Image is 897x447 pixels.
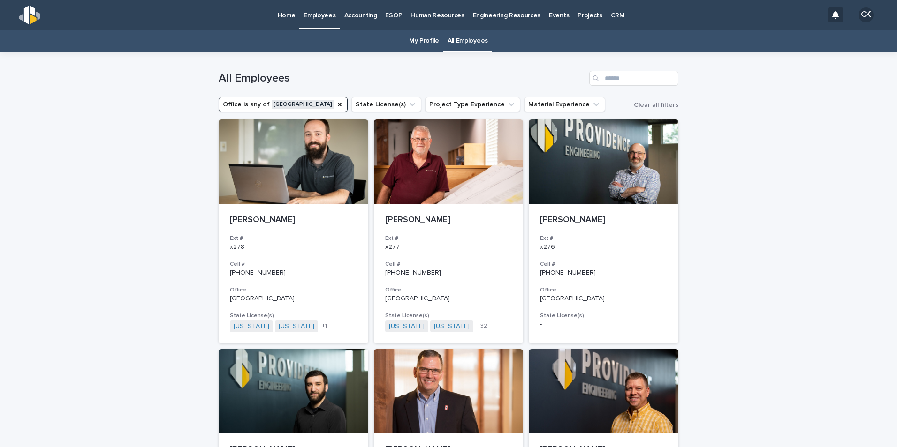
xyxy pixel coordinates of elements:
[385,295,512,303] p: [GEOGRAPHIC_DATA]
[389,322,425,330] a: [US_STATE]
[19,6,40,24] img: s5b5MGTdWwFoU4EDV7nw
[230,215,357,225] p: [PERSON_NAME]
[630,98,678,112] button: Clear all filters
[351,97,421,112] button: State License(s)
[230,261,357,268] h3: Cell #
[540,244,555,250] a: x276
[477,323,487,329] span: + 32
[230,244,244,250] a: x278
[230,295,357,303] p: [GEOGRAPHIC_DATA]
[540,312,667,320] h3: State License(s)
[540,235,667,242] h3: Ext #
[540,320,667,328] p: -
[859,7,874,22] div: CK
[374,119,524,343] a: [PERSON_NAME]Ext #x277Cell #[PHONE_NUMBER]Office[GEOGRAPHIC_DATA]State License(s)[US_STATE] [US_S...
[434,322,470,330] a: [US_STATE]
[540,286,667,294] h3: Office
[540,261,667,268] h3: Cell #
[409,30,439,52] a: My Profile
[385,312,512,320] h3: State License(s)
[234,322,269,330] a: [US_STATE]
[540,269,596,276] a: [PHONE_NUMBER]
[230,312,357,320] h3: State License(s)
[448,30,488,52] a: All Employees
[279,322,314,330] a: [US_STATE]
[540,215,667,225] p: [PERSON_NAME]
[425,97,520,112] button: Project Type Experience
[219,72,585,85] h1: All Employees
[524,97,605,112] button: Material Experience
[385,261,512,268] h3: Cell #
[385,244,400,250] a: x277
[322,323,327,329] span: + 1
[540,295,667,303] p: [GEOGRAPHIC_DATA]
[385,269,441,276] a: [PHONE_NUMBER]
[230,286,357,294] h3: Office
[230,269,286,276] a: [PHONE_NUMBER]
[219,119,368,343] a: [PERSON_NAME]Ext #x278Cell #[PHONE_NUMBER]Office[GEOGRAPHIC_DATA]State License(s)[US_STATE] [US_S...
[589,71,678,86] input: Search
[529,119,678,343] a: [PERSON_NAME]Ext #x276Cell #[PHONE_NUMBER]Office[GEOGRAPHIC_DATA]State License(s)-
[634,102,678,108] span: Clear all filters
[230,235,357,242] h3: Ext #
[219,97,348,112] button: Office
[385,235,512,242] h3: Ext #
[385,286,512,294] h3: Office
[385,215,512,225] p: [PERSON_NAME]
